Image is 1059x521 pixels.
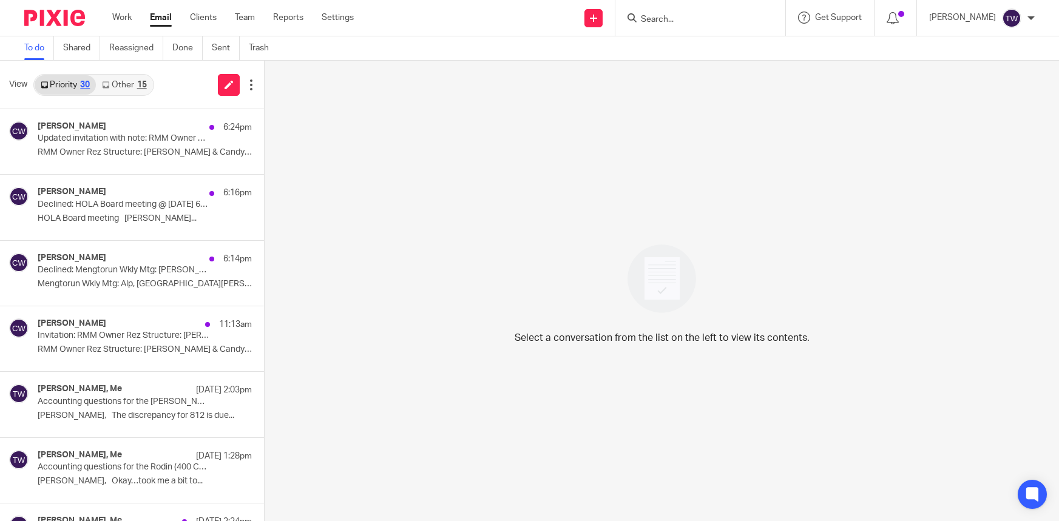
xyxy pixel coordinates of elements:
[219,318,252,331] p: 11:13am
[109,36,163,60] a: Reassigned
[38,476,252,486] p: [PERSON_NAME], Okay…took me a bit to...
[35,75,96,95] a: Priority30
[223,253,252,265] p: 6:14pm
[223,121,252,133] p: 6:24pm
[38,187,106,197] h4: [PERSON_NAME]
[38,253,106,263] h4: [PERSON_NAME]
[150,12,172,24] a: Email
[112,12,132,24] a: Work
[1002,8,1021,28] img: svg%3E
[9,318,29,338] img: svg%3E
[24,10,85,26] img: Pixie
[24,36,54,60] a: To do
[929,12,996,24] p: [PERSON_NAME]
[9,450,29,469] img: svg%3E
[38,200,209,210] p: Declined: HOLA Board meeting @ [DATE] 6pm - 7pm (EDT) ([PERSON_NAME])
[620,237,704,321] img: image
[96,75,152,95] a: Other15
[38,462,209,472] p: Accounting questions for the Rodin (400 Crestview)
[196,450,252,462] p: [DATE] 1:28pm
[235,12,255,24] a: Team
[38,345,252,355] p: RMM Owner Rez Structure: [PERSON_NAME] & Candy You...
[515,331,810,345] p: Select a conversation from the list on the left to view its contents.
[196,384,252,396] p: [DATE] 2:03pm
[9,384,29,403] img: svg%3E
[38,213,252,224] p: HOLA Board meeting [PERSON_NAME]...
[38,279,252,289] p: Mengtorun Wkly Mtg: Alp, [GEOGRAPHIC_DATA][PERSON_NAME], [PERSON_NAME],...
[38,331,209,341] p: Invitation: RMM Owner Rez Structure: [PERSON_NAME] & Candy @ [DATE] 9:30am - 10:20am (EDT) ([PERS...
[249,36,278,60] a: Trash
[38,147,252,158] p: RMM Owner Rez Structure: [PERSON_NAME] & Candy You...
[38,133,209,144] p: Updated invitation with note: RMM Owner Rez Structure: [PERSON_NAME] & Candy @ [DATE] 9am - 9:50a...
[223,187,252,199] p: 6:16pm
[640,15,749,25] input: Search
[9,78,27,91] span: View
[137,81,147,89] div: 15
[38,318,106,329] h4: [PERSON_NAME]
[172,36,203,60] a: Done
[38,411,252,421] p: [PERSON_NAME], The discrepancy for 812 is due...
[80,81,90,89] div: 30
[815,13,862,22] span: Get Support
[190,12,217,24] a: Clients
[9,187,29,206] img: svg%3E
[212,36,240,60] a: Sent
[38,384,122,394] h4: [PERSON_NAME], Me
[38,265,209,275] p: Declined: Mengtorun Wkly Mtg: [PERSON_NAME], [PERSON_NAME], [PERSON_NAME] - New @ [DATE] 11am - 1...
[63,36,100,60] a: Shared
[38,450,122,460] h4: [PERSON_NAME], Me
[273,12,303,24] a: Reports
[9,253,29,272] img: svg%3E
[9,121,29,141] img: svg%3E
[38,397,209,407] p: Accounting questions for the [PERSON_NAME] ([STREET_ADDRESS][PERSON_NAME])
[38,121,106,132] h4: [PERSON_NAME]
[322,12,354,24] a: Settings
